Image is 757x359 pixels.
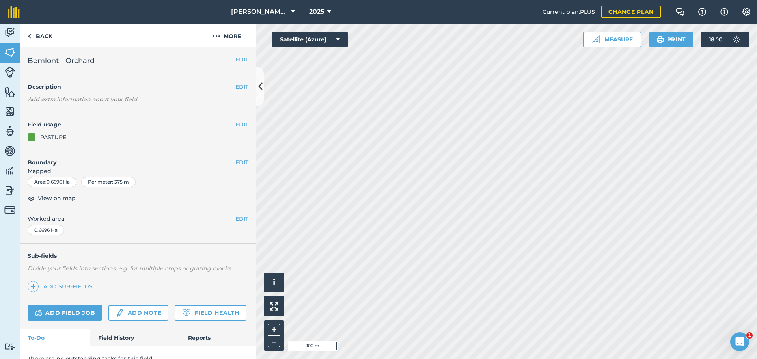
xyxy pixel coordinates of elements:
[4,67,15,78] img: svg+xml;base64,PD94bWwgdmVyc2lvbj0iMS4wIiBlbmNvZGluZz0idXRmLTgiPz4KPCEtLSBHZW5lcmF0b3I6IEFkb2JlIE...
[697,8,707,16] img: A question mark icon
[592,35,600,43] img: Ruler icon
[746,332,753,339] span: 1
[81,177,136,187] div: Perimeter : 375 m
[20,167,256,175] span: Mapped
[35,308,42,318] img: svg+xml;base64,PD94bWwgdmVyc2lvbj0iMS4wIiBlbmNvZGluZz0idXRmLTgiPz4KPCEtLSBHZW5lcmF0b3I6IEFkb2JlIE...
[601,6,661,18] a: Change plan
[4,125,15,137] img: svg+xml;base64,PD94bWwgdmVyc2lvbj0iMS4wIiBlbmNvZGluZz0idXRmLTgiPz4KPCEtLSBHZW5lcmF0b3I6IEFkb2JlIE...
[270,302,278,311] img: Four arrows, one pointing top left, one top right, one bottom right and the last bottom left
[28,82,248,91] h4: Description
[720,7,728,17] img: svg+xml;base64,PHN2ZyB4bWxucz0iaHR0cDovL3d3dy53My5vcmcvMjAwMC9zdmciIHdpZHRoPSIxNyIgaGVpZ2h0PSIxNy...
[4,27,15,39] img: svg+xml;base64,PD94bWwgdmVyc2lvbj0iMS4wIiBlbmNvZGluZz0idXRmLTgiPz4KPCEtLSBHZW5lcmF0b3I6IEFkb2JlIE...
[656,35,664,44] img: svg+xml;base64,PHN2ZyB4bWxucz0iaHR0cDovL3d3dy53My5vcmcvMjAwMC9zdmciIHdpZHRoPSIxOSIgaGVpZ2h0PSIyNC...
[543,7,595,16] span: Current plan : PLUS
[264,273,284,292] button: i
[28,225,64,235] div: 0.6696 Ha
[4,184,15,196] img: svg+xml;base64,PD94bWwgdmVyc2lvbj0iMS4wIiBlbmNvZGluZz0idXRmLTgiPz4KPCEtLSBHZW5lcmF0b3I6IEFkb2JlIE...
[28,55,95,66] span: Bemlont - Orchard
[729,32,744,47] img: svg+xml;base64,PD94bWwgdmVyc2lvbj0iMS4wIiBlbmNvZGluZz0idXRmLTgiPz4KPCEtLSBHZW5lcmF0b3I6IEFkb2JlIE...
[20,150,235,167] h4: Boundary
[4,165,15,177] img: svg+xml;base64,PD94bWwgdmVyc2lvbj0iMS4wIiBlbmNvZGluZz0idXRmLTgiPz4KPCEtLSBHZW5lcmF0b3I6IEFkb2JlIE...
[28,32,31,41] img: svg+xml;base64,PHN2ZyB4bWxucz0iaHR0cDovL3d3dy53My5vcmcvMjAwMC9zdmciIHdpZHRoPSI5IiBoZWlnaHQ9IjI0Ii...
[175,305,246,321] a: Field Health
[116,308,124,318] img: svg+xml;base64,PD94bWwgdmVyc2lvbj0iMS4wIiBlbmNvZGluZz0idXRmLTgiPz4KPCEtLSBHZW5lcmF0b3I6IEFkb2JlIE...
[235,55,248,64] button: EDIT
[28,96,137,103] em: Add extra information about your field
[4,106,15,117] img: svg+xml;base64,PHN2ZyB4bWxucz0iaHR0cDovL3d3dy53My5vcmcvMjAwMC9zdmciIHdpZHRoPSI1NiIgaGVpZ2h0PSI2MC...
[268,324,280,336] button: +
[272,32,348,47] button: Satellite (Azure)
[28,265,231,272] em: Divide your fields into sections, e.g. for multiple crops or grazing blocks
[309,7,324,17] span: 2025
[20,329,90,346] a: To-Do
[268,336,280,347] button: –
[28,193,76,203] button: View on map
[28,120,235,129] h4: Field usage
[730,332,749,351] iframe: Intercom live chat
[709,32,722,47] span: 18 ° C
[30,282,36,291] img: svg+xml;base64,PHN2ZyB4bWxucz0iaHR0cDovL3d3dy53My5vcmcvMjAwMC9zdmciIHdpZHRoPSIxNCIgaGVpZ2h0PSIyNC...
[4,145,15,157] img: svg+xml;base64,PD94bWwgdmVyc2lvbj0iMS4wIiBlbmNvZGluZz0idXRmLTgiPz4KPCEtLSBHZW5lcmF0b3I6IEFkb2JlIE...
[235,214,248,223] button: EDIT
[108,305,168,321] a: Add note
[231,7,288,17] span: [PERSON_NAME] Contracting
[213,32,220,41] img: svg+xml;base64,PHN2ZyB4bWxucz0iaHR0cDovL3d3dy53My5vcmcvMjAwMC9zdmciIHdpZHRoPSIyMCIgaGVpZ2h0PSIyNC...
[583,32,641,47] button: Measure
[197,24,256,47] button: More
[20,251,256,260] h4: Sub-fields
[649,32,694,47] button: Print
[742,8,751,16] img: A cog icon
[235,120,248,129] button: EDIT
[675,8,685,16] img: Two speech bubbles overlapping with the left bubble in the forefront
[4,343,15,350] img: svg+xml;base64,PD94bWwgdmVyc2lvbj0iMS4wIiBlbmNvZGluZz0idXRmLTgiPz4KPCEtLSBHZW5lcmF0b3I6IEFkb2JlIE...
[28,193,35,203] img: svg+xml;base64,PHN2ZyB4bWxucz0iaHR0cDovL3d3dy53My5vcmcvMjAwMC9zdmciIHdpZHRoPSIxOCIgaGVpZ2h0PSIyNC...
[273,277,275,287] span: i
[38,194,76,203] span: View on map
[90,329,180,346] a: Field History
[8,6,20,18] img: fieldmargin Logo
[4,47,15,58] img: svg+xml;base64,PHN2ZyB4bWxucz0iaHR0cDovL3d3dy53My5vcmcvMjAwMC9zdmciIHdpZHRoPSI1NiIgaGVpZ2h0PSI2MC...
[235,158,248,167] button: EDIT
[28,281,96,292] a: Add sub-fields
[701,32,749,47] button: 18 °C
[40,133,66,141] div: PASTURE
[20,24,60,47] a: Back
[28,305,102,321] a: Add field job
[28,177,76,187] div: Area : 0.6696 Ha
[4,205,15,216] img: svg+xml;base64,PD94bWwgdmVyc2lvbj0iMS4wIiBlbmNvZGluZz0idXRmLTgiPz4KPCEtLSBHZW5lcmF0b3I6IEFkb2JlIE...
[28,214,248,223] span: Worked area
[4,86,15,98] img: svg+xml;base64,PHN2ZyB4bWxucz0iaHR0cDovL3d3dy53My5vcmcvMjAwMC9zdmciIHdpZHRoPSI1NiIgaGVpZ2h0PSI2MC...
[180,329,256,346] a: Reports
[235,82,248,91] button: EDIT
